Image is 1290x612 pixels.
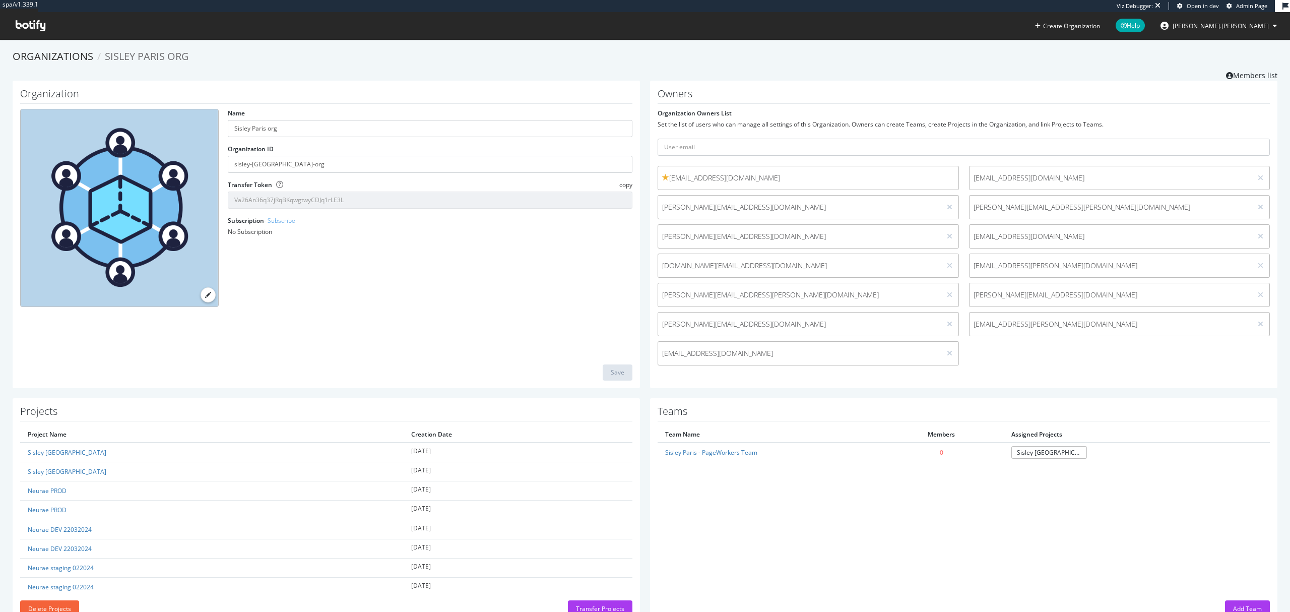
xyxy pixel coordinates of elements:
[658,139,1270,156] input: User email
[662,261,937,271] span: [DOMAIN_NAME][EMAIL_ADDRESS][DOMAIN_NAME]
[1187,2,1219,10] span: Open in dev
[404,558,632,577] td: [DATE]
[404,426,632,443] th: Creation Date
[603,364,632,381] button: Save
[404,520,632,539] td: [DATE]
[1116,19,1145,32] span: Help
[658,426,879,443] th: Team Name
[228,109,245,117] label: Name
[662,231,937,241] span: [PERSON_NAME][EMAIL_ADDRESS][DOMAIN_NAME]
[1152,18,1285,34] button: [PERSON_NAME].[PERSON_NAME]
[28,467,106,476] a: Sisley [GEOGRAPHIC_DATA]
[1226,68,1277,81] a: Members list
[611,368,624,377] div: Save
[974,290,1248,300] span: [PERSON_NAME][EMAIL_ADDRESS][DOMAIN_NAME]
[974,319,1248,329] span: [EMAIL_ADDRESS][PERSON_NAME][DOMAIN_NAME]
[404,481,632,501] td: [DATE]
[28,544,92,553] a: Neurae DEV 22032024
[879,443,1004,462] td: 0
[20,426,404,443] th: Project Name
[658,109,732,117] label: Organization Owners List
[404,577,632,596] td: [DATE]
[28,506,67,514] a: Neurae PROD
[13,49,1277,64] ol: breadcrumbs
[28,448,106,457] a: Sisley [GEOGRAPHIC_DATA]
[228,156,632,173] input: Organization ID
[20,406,632,421] h1: Projects
[28,564,94,572] a: Neurae staging 022024
[228,120,632,137] input: name
[404,539,632,558] td: [DATE]
[228,180,272,189] label: Transfer Token
[1011,446,1087,459] a: Sisley [GEOGRAPHIC_DATA]
[1117,2,1153,10] div: Viz Debugger:
[105,49,189,63] span: Sisley Paris org
[662,173,954,183] span: [EMAIL_ADDRESS][DOMAIN_NAME]
[665,448,757,457] a: Sisley Paris - PageWorkers Team
[1236,2,1267,10] span: Admin Page
[879,426,1004,443] th: Members
[974,173,1248,183] span: [EMAIL_ADDRESS][DOMAIN_NAME]
[1177,2,1219,10] a: Open in dev
[1035,21,1101,31] button: Create Organization
[658,88,1270,104] h1: Owners
[1004,426,1270,443] th: Assigned Projects
[228,145,274,153] label: Organization ID
[404,501,632,520] td: [DATE]
[619,180,632,189] span: copy
[228,227,632,236] div: No Subscription
[404,462,632,481] td: [DATE]
[974,261,1248,271] span: [EMAIL_ADDRESS][PERSON_NAME][DOMAIN_NAME]
[20,88,632,104] h1: Organization
[974,231,1248,241] span: [EMAIL_ADDRESS][DOMAIN_NAME]
[28,525,92,534] a: Neurae DEV 22032024
[662,348,937,358] span: [EMAIL_ADDRESS][DOMAIN_NAME]
[658,406,1270,421] h1: Teams
[974,202,1248,212] span: [PERSON_NAME][EMAIL_ADDRESS][PERSON_NAME][DOMAIN_NAME]
[662,202,937,212] span: [PERSON_NAME][EMAIL_ADDRESS][DOMAIN_NAME]
[13,49,93,63] a: Organizations
[662,290,937,300] span: [PERSON_NAME][EMAIL_ADDRESS][PERSON_NAME][DOMAIN_NAME]
[228,216,295,225] label: Subscription
[658,120,1270,129] div: Set the list of users who can manage all settings of this Organization. Owners can create Teams, ...
[1227,2,1267,10] a: Admin Page
[28,486,67,495] a: Neurae PROD
[404,443,632,462] td: [DATE]
[662,319,937,329] span: [PERSON_NAME][EMAIL_ADDRESS][DOMAIN_NAME]
[264,216,295,225] a: - Subscribe
[1173,22,1269,30] span: julien.sardin
[28,583,94,591] a: Neurae staging 022024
